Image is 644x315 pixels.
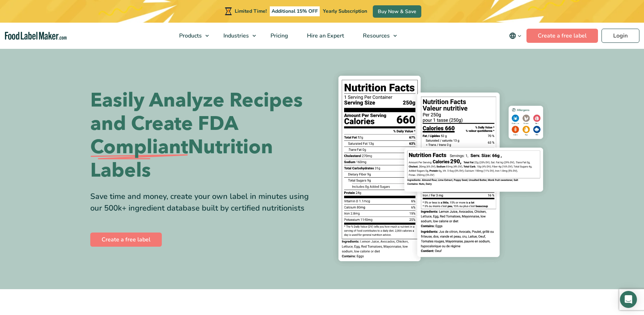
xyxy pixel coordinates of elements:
[235,8,267,15] span: Limited Time!
[177,32,203,40] span: Products
[221,32,250,40] span: Industries
[323,8,367,15] span: Yearly Subscription
[90,191,317,214] div: Save time and money, create your own label in minutes using our 500k+ ingredient database built b...
[361,32,391,40] span: Resources
[90,233,162,247] a: Create a free label
[261,23,296,49] a: Pricing
[354,23,400,49] a: Resources
[620,291,637,308] div: Open Intercom Messenger
[298,23,352,49] a: Hire an Expert
[90,89,317,182] h1: Easily Analyze Recipes and Create FDA Nutrition Labels
[170,23,212,49] a: Products
[602,29,639,43] a: Login
[268,32,289,40] span: Pricing
[373,5,421,18] a: Buy Now & Save
[305,32,345,40] span: Hire an Expert
[214,23,260,49] a: Industries
[270,6,320,16] span: Additional 15% OFF
[526,29,598,43] a: Create a free label
[90,136,188,159] span: Compliant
